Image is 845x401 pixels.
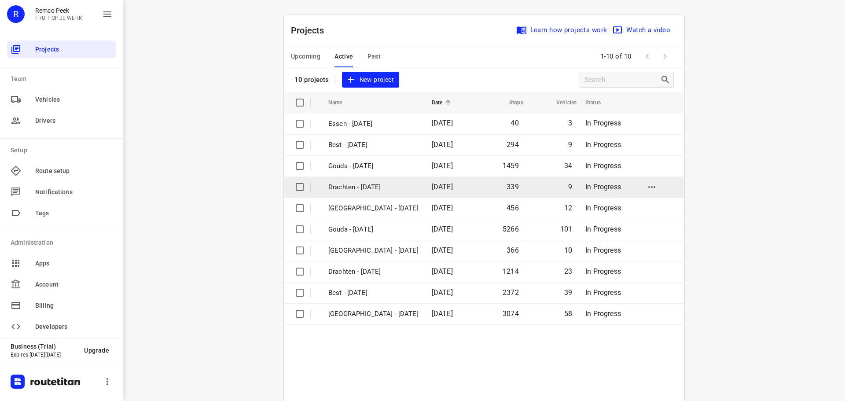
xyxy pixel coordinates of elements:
[7,5,25,23] div: R
[7,40,116,58] div: Projects
[545,97,577,108] span: Vehicles
[35,7,82,14] p: Remco Peek
[585,162,621,170] span: In Progress
[328,119,419,129] p: Essen - [DATE]
[328,140,419,150] p: Best - [DATE]
[328,309,419,319] p: Zwolle - Monday
[35,259,113,268] span: Apps
[328,161,419,171] p: Gouda - [DATE]
[328,267,419,277] p: Drachten - Monday
[585,246,621,254] span: In Progress
[639,48,656,65] span: Previous Page
[564,288,572,297] span: 39
[35,116,113,125] span: Drivers
[35,188,113,197] span: Notifications
[11,352,77,358] p: Expires [DATE][DATE]
[585,204,621,212] span: In Progress
[11,238,116,247] p: Administration
[7,183,116,201] div: Notifications
[291,51,320,62] span: Upcoming
[432,140,453,149] span: [DATE]
[507,204,519,212] span: 456
[564,309,572,318] span: 58
[560,225,573,233] span: 101
[7,276,116,293] div: Account
[367,51,381,62] span: Past
[7,112,116,129] div: Drivers
[585,119,621,127] span: In Progress
[432,183,453,191] span: [DATE]
[585,140,621,149] span: In Progress
[507,246,519,254] span: 366
[35,322,113,331] span: Developers
[328,246,419,256] p: Antwerpen - Monday
[564,204,572,212] span: 12
[7,91,116,108] div: Vehicles
[432,162,453,170] span: [DATE]
[7,297,116,314] div: Billing
[564,246,572,254] span: 10
[585,267,621,276] span: In Progress
[568,119,572,127] span: 3
[7,254,116,272] div: Apps
[432,309,453,318] span: [DATE]
[498,97,523,108] span: Stops
[568,140,572,149] span: 9
[35,301,113,310] span: Billing
[511,119,518,127] span: 40
[11,74,116,84] p: Team
[77,342,116,358] button: Upgrade
[35,209,113,218] span: Tags
[342,72,399,88] button: New project
[432,119,453,127] span: [DATE]
[585,97,612,108] span: Status
[35,15,82,21] p: FRUIT OP JE WERK
[432,267,453,276] span: [DATE]
[597,47,635,66] span: 1-10 of 10
[294,76,329,84] p: 10 projects
[84,347,109,354] span: Upgrade
[568,183,572,191] span: 9
[35,166,113,176] span: Route setup
[35,280,113,289] span: Account
[334,51,353,62] span: Active
[432,204,453,212] span: [DATE]
[503,225,519,233] span: 5266
[564,162,572,170] span: 34
[328,203,419,213] p: [GEOGRAPHIC_DATA] - [DATE]
[291,24,331,37] p: Projects
[503,162,519,170] span: 1459
[660,74,673,85] div: Search
[503,267,519,276] span: 1214
[564,267,572,276] span: 23
[11,146,116,155] p: Setup
[585,183,621,191] span: In Progress
[35,45,113,54] span: Projects
[347,74,394,85] span: New project
[656,48,674,65] span: Next Page
[328,182,419,192] p: Drachten - [DATE]
[328,288,419,298] p: Best - Monday
[503,288,519,297] span: 2372
[507,183,519,191] span: 339
[585,288,621,297] span: In Progress
[432,97,454,108] span: Date
[585,225,621,233] span: In Progress
[432,246,453,254] span: [DATE]
[7,318,116,335] div: Developers
[328,97,354,108] span: Name
[432,225,453,233] span: [DATE]
[585,309,621,318] span: In Progress
[7,162,116,180] div: Route setup
[11,343,77,350] p: Business (Trial)
[7,204,116,222] div: Tags
[584,73,660,87] input: Search projects
[432,288,453,297] span: [DATE]
[507,140,519,149] span: 294
[503,309,519,318] span: 3074
[35,95,113,104] span: Vehicles
[328,224,419,235] p: Gouda - [DATE]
